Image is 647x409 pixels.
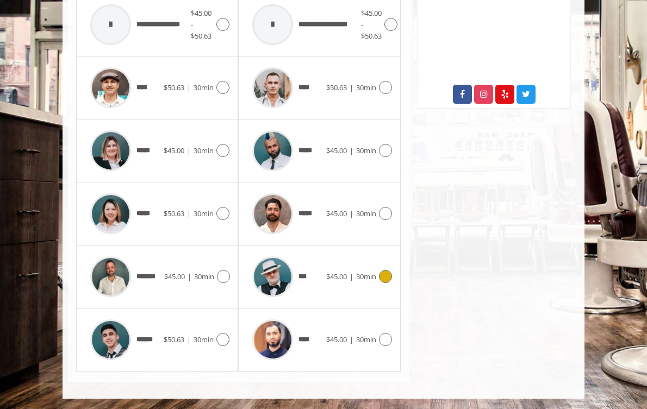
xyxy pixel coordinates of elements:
span: $45.00 [326,335,347,344]
span: 30min [194,209,214,218]
span: $45.00 [326,272,347,281]
span: | [187,146,191,155]
span: 30min [356,209,376,218]
span: $50.63 [164,83,184,92]
span: | [350,272,353,281]
span: $45.00 [326,146,347,155]
span: | [350,146,353,155]
span: | [350,83,353,92]
span: 30min [194,146,214,155]
span: $50.63 [164,335,184,344]
span: 30min [194,83,214,92]
span: $45.00 [164,272,185,281]
span: | [187,209,191,218]
span: 30min [194,335,214,344]
span: | [187,83,191,92]
span: | [350,335,353,344]
span: $45.00 [326,209,347,218]
span: $45.00 - $50.63 [361,8,382,41]
span: $50.63 [164,209,184,218]
span: $45.00 - $50.63 [191,8,211,41]
span: $45.00 [164,146,184,155]
span: | [350,209,353,218]
span: 30min [194,272,214,281]
span: 30min [356,146,376,155]
span: | [187,335,191,344]
span: 30min [356,335,376,344]
span: $50.63 [326,83,347,92]
span: 30min [356,83,376,92]
span: | [188,272,191,281]
span: 30min [356,272,376,281]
